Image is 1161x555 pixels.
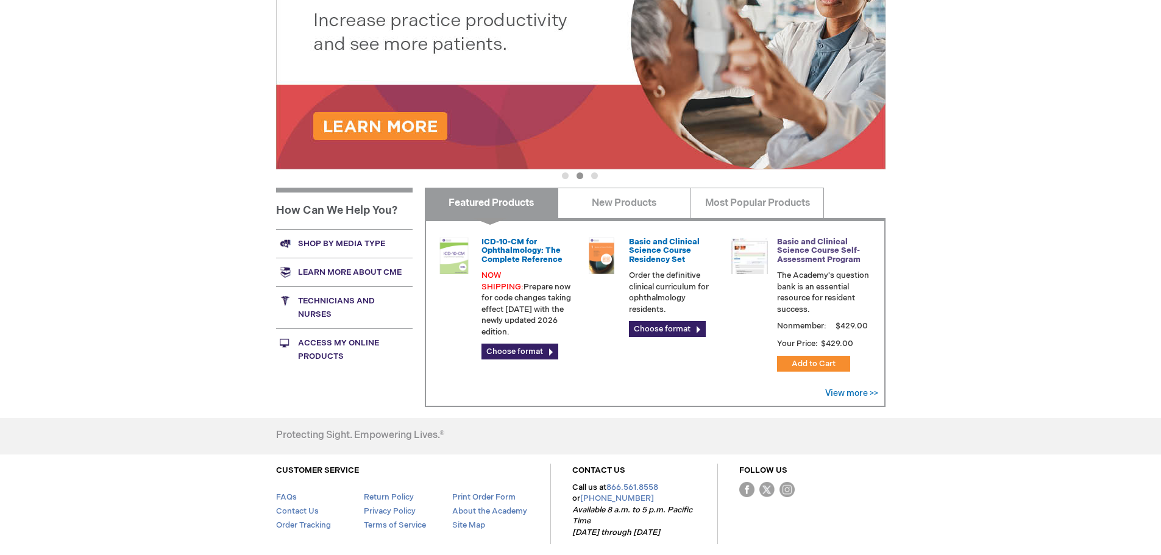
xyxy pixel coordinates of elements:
h1: How Can We Help You? [276,188,413,229]
a: Terms of Service [364,520,426,530]
img: 0120008u_42.png [436,238,472,274]
a: Choose format [629,321,706,337]
a: About the Academy [452,506,527,516]
p: Order the definitive clinical curriculum for ophthalmology residents. [629,270,722,315]
p: The Academy's question bank is an essential resource for resident success. [777,270,870,315]
a: Shop by media type [276,229,413,258]
button: Add to Cart [777,356,850,372]
a: Privacy Policy [364,506,416,516]
a: Learn more about CME [276,258,413,286]
img: bcscself_20.jpg [731,238,768,274]
a: Featured Products [425,188,558,218]
p: Prepare now for code changes taking effect [DATE] with the newly updated 2026 edition. [481,270,574,338]
a: 866.561.8558 [606,483,658,492]
a: Site Map [452,520,485,530]
span: Add to Cart [792,359,836,369]
p: Call us at or [572,482,696,539]
a: New Products [558,188,691,218]
img: Facebook [739,482,754,497]
font: NOW SHIPPING: [481,270,524,292]
span: $429.00 [834,321,870,331]
a: Technicians and nurses [276,286,413,328]
img: 02850963u_47.png [583,238,620,274]
h4: Protecting Sight. Empowering Lives.® [276,430,444,441]
strong: Your Price: [777,339,818,348]
a: Order Tracking [276,520,331,530]
a: Basic and Clinical Science Course Self-Assessment Program [777,237,861,264]
a: Contact Us [276,506,319,516]
a: FOLLOW US [739,465,787,475]
a: FAQs [276,492,297,502]
img: Twitter [759,482,775,497]
span: $429.00 [820,339,855,348]
img: instagram [779,482,795,497]
a: Most Popular Products [691,188,824,218]
a: Choose format [481,344,558,359]
a: Print Order Form [452,492,516,502]
a: Access My Online Products [276,328,413,370]
a: Basic and Clinical Science Course Residency Set [629,237,700,264]
a: ICD-10-CM for Ophthalmology: The Complete Reference [481,237,563,264]
a: Return Policy [364,492,414,502]
button: 1 of 3 [562,172,569,179]
a: [PHONE_NUMBER] [580,493,654,503]
a: CONTACT US [572,465,625,475]
strong: Nonmember: [777,319,826,334]
a: CUSTOMER SERVICE [276,465,359,475]
em: Available 8 a.m. to 5 p.m. Pacific Time [DATE] through [DATE] [572,505,692,537]
button: 2 of 3 [577,172,583,179]
button: 3 of 3 [591,172,598,179]
a: View more >> [825,388,878,398]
